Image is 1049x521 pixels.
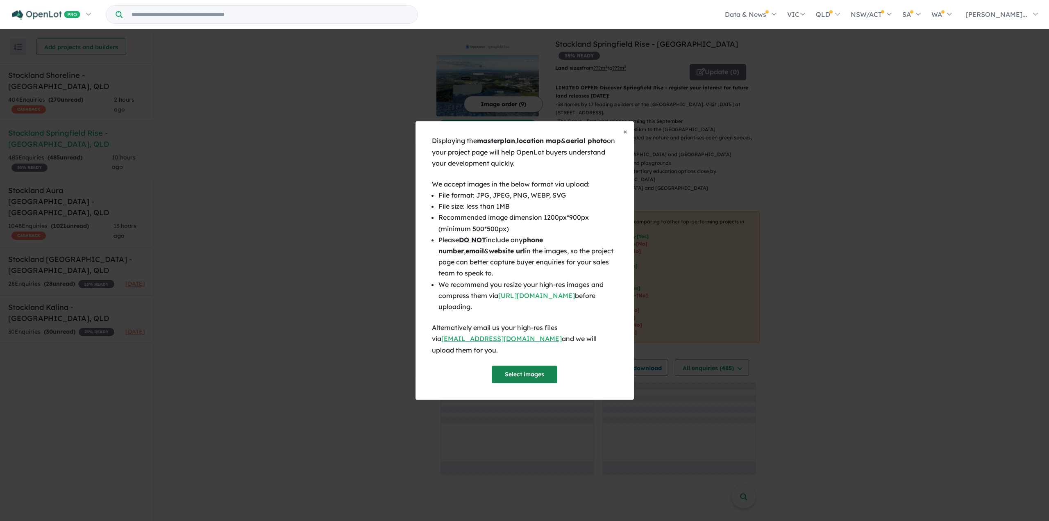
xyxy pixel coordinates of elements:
[459,236,486,244] u: DO NOT
[438,279,618,313] li: We recommend you resize your high-res images and compress them via before uploading.
[432,179,618,190] div: We accept images in the below format via upload:
[438,201,618,212] li: File size: less than 1MB
[438,234,618,279] li: Please include any , & in the images, so the project page can better capture buyer enquiries for ...
[623,127,627,136] span: ×
[566,137,607,145] b: aerial photo
[517,137,561,145] b: location map
[492,366,557,383] button: Select images
[438,190,618,201] li: File format: JPG, JPEG, PNG, WEBP, SVG
[432,322,618,356] div: Alternatively email us your high-res files via and we will upload them for you.
[124,6,416,23] input: Try estate name, suburb, builder or developer
[465,247,484,255] b: email
[489,247,525,255] b: website url
[966,10,1027,18] span: [PERSON_NAME]...
[12,10,80,20] img: Openlot PRO Logo White
[441,334,562,343] a: [EMAIL_ADDRESS][DOMAIN_NAME]
[432,135,618,169] div: Displaying the , & on your project page will help OpenLot buyers understand your development quic...
[438,212,618,234] li: Recommended image dimension 1200px*900px (minimum 500*500px)
[498,291,575,300] a: [URL][DOMAIN_NAME]
[477,137,515,145] b: masterplan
